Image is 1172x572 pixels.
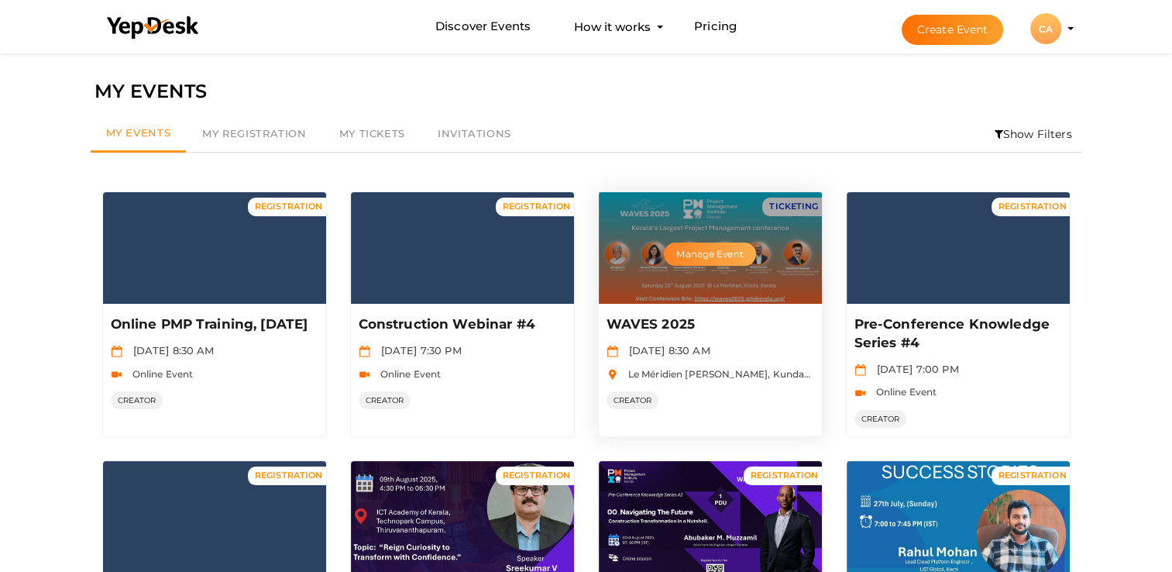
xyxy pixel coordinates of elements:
[359,315,562,334] p: Construction Webinar #4
[359,391,411,409] span: CREATOR
[607,315,810,334] p: WAVES 2025
[1026,12,1066,45] button: CA
[869,363,959,375] span: [DATE] 7:00 PM
[91,116,187,153] a: My Events
[359,346,370,357] img: calendar.svg
[607,346,618,357] img: calendar.svg
[339,127,405,140] span: My Tickets
[359,369,370,381] img: video-icon.svg
[111,315,314,334] p: Online PMP Training, [DATE]
[438,127,511,140] span: Invitations
[902,15,1004,45] button: Create Event
[1030,23,1061,35] profile-pic: CA
[125,344,215,357] span: [DATE] 8:30 AM
[1030,13,1061,44] div: CA
[569,12,655,41] button: How it works
[125,368,194,380] span: Online Event
[664,243,755,266] button: Manage Event
[421,116,528,152] a: Invitations
[373,344,462,357] span: [DATE] 7:30 PM
[607,369,618,381] img: location.svg
[106,126,171,139] span: My Events
[323,116,421,152] a: My Tickets
[111,346,122,357] img: calendar.svg
[186,116,322,152] a: My Registration
[985,116,1082,152] li: Show Filters
[854,364,866,376] img: calendar.svg
[694,12,737,41] a: Pricing
[621,344,710,357] span: [DATE] 8:30 AM
[111,369,122,381] img: video-icon.svg
[607,391,659,409] span: CREATOR
[111,391,163,409] span: CREATOR
[95,77,1078,106] div: MY EVENTS
[202,127,306,140] span: My Registration
[868,386,937,398] span: Online Event
[435,12,531,41] a: Discover Events
[854,315,1058,353] p: Pre-Conference Knowledge Series #4
[854,410,907,428] span: CREATOR
[854,388,866,399] img: video-icon.svg
[373,368,442,380] span: Online Event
